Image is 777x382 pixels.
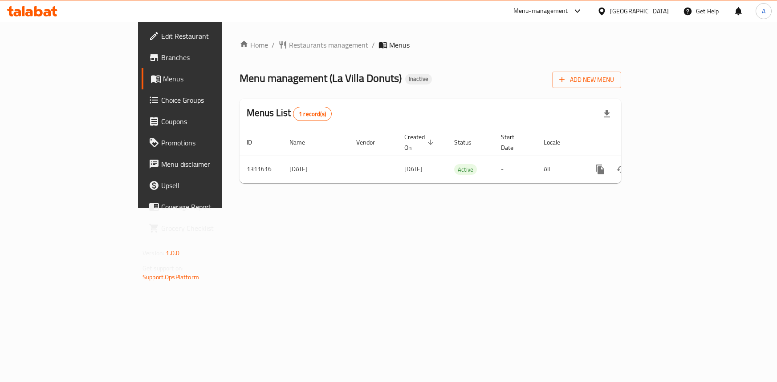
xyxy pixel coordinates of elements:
[240,68,402,88] span: Menu management ( La Villa Donuts )
[389,40,410,50] span: Menus
[278,40,368,50] a: Restaurants management
[142,271,199,283] a: Support.OpsPlatform
[582,129,682,156] th: Actions
[501,132,526,153] span: Start Date
[494,156,537,183] td: -
[163,73,260,84] span: Menus
[544,137,572,148] span: Locale
[142,153,268,175] a: Menu disclaimer
[142,196,268,217] a: Coverage Report
[142,89,268,111] a: Choice Groups
[272,40,275,50] li: /
[142,132,268,153] a: Promotions
[166,247,179,259] span: 1.0.0
[559,74,614,85] span: Add New Menu
[240,40,621,50] nav: breadcrumb
[513,6,568,16] div: Menu-management
[282,156,349,183] td: [DATE]
[161,201,260,212] span: Coverage Report
[590,159,611,180] button: more
[161,31,260,41] span: Edit Restaurant
[161,95,260,105] span: Choice Groups
[596,103,618,125] div: Export file
[161,116,260,127] span: Coupons
[537,156,582,183] td: All
[161,52,260,63] span: Branches
[161,180,260,191] span: Upsell
[405,74,432,84] div: Inactive
[142,217,268,239] a: Grocery Checklist
[247,106,332,121] h2: Menus List
[142,111,268,132] a: Coupons
[142,247,164,259] span: Version:
[454,137,483,148] span: Status
[372,40,375,50] li: /
[161,223,260,233] span: Grocery Checklist
[142,175,268,196] a: Upsell
[240,129,682,183] table: enhanced table
[142,47,268,68] a: Branches
[611,159,632,180] button: Change Status
[404,132,436,153] span: Created On
[161,159,260,169] span: Menu disclaimer
[454,165,477,175] span: Active
[142,262,183,274] span: Get support on:
[356,137,386,148] span: Vendor
[289,40,368,50] span: Restaurants management
[610,6,669,16] div: [GEOGRAPHIC_DATA]
[762,6,765,16] span: A
[293,107,332,121] div: Total records count
[293,110,331,118] span: 1 record(s)
[247,137,264,148] span: ID
[552,72,621,88] button: Add New Menu
[161,137,260,148] span: Promotions
[142,68,268,89] a: Menus
[142,25,268,47] a: Edit Restaurant
[454,164,477,175] div: Active
[404,163,423,175] span: [DATE]
[405,75,432,83] span: Inactive
[289,137,317,148] span: Name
